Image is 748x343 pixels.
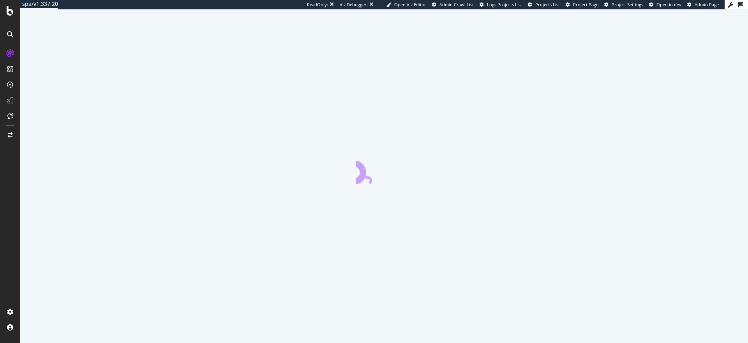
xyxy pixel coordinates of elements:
span: Open Viz Editor [394,2,426,7]
span: Projects List [535,2,560,7]
span: Admin Crawl List [439,2,474,7]
div: Viz Debugger: [340,2,368,8]
span: Admin Page [695,2,719,7]
span: Open in dev [656,2,681,7]
a: Logs Projects List [480,2,522,8]
span: Logs Projects List [487,2,522,7]
div: ReadOnly: [307,2,328,8]
a: Project Page [566,2,598,8]
span: Project Page [573,2,598,7]
div: animation [356,156,412,184]
a: Projects List [528,2,560,8]
a: Open Viz Editor [386,2,426,8]
a: Admin Crawl List [432,2,474,8]
a: Project Settings [604,2,643,8]
a: Admin Page [687,2,719,8]
a: Open in dev [649,2,681,8]
span: Project Settings [612,2,643,7]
